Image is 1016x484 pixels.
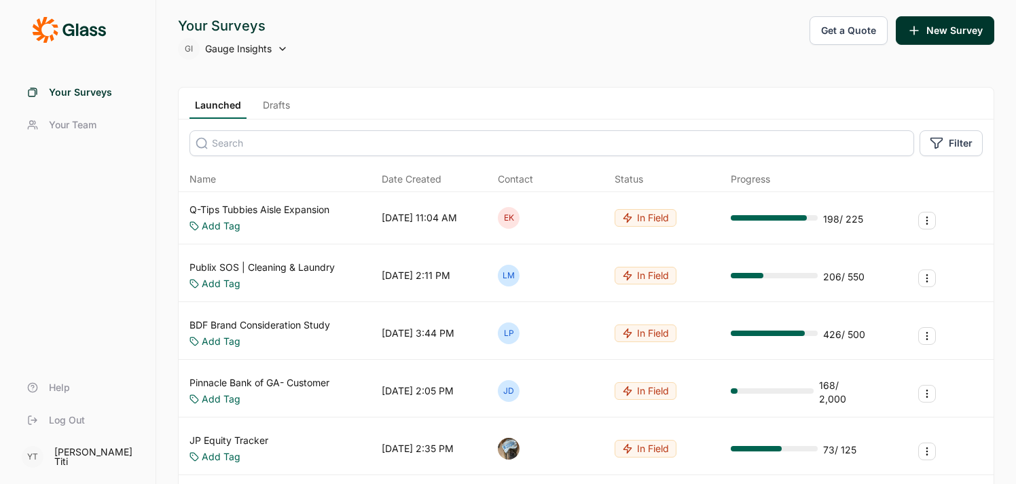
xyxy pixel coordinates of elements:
button: Get a Quote [810,16,888,45]
button: In Field [615,440,676,458]
a: Add Tag [202,277,240,291]
div: 198 / 225 [823,212,863,226]
div: [DATE] 3:44 PM [382,327,454,340]
a: Q-Tips Tubbies Aisle Expansion [189,203,329,217]
div: JD [498,380,520,402]
button: Survey Actions [918,327,936,345]
input: Search [189,130,914,156]
div: EK [498,207,520,229]
img: ocn8z7iqvmiiaveqkfqd.png [498,438,520,460]
button: In Field [615,324,676,342]
button: In Field [615,382,676,400]
button: In Field [615,267,676,284]
span: Name [189,172,216,186]
span: Filter [949,136,973,150]
a: Add Tag [202,335,240,348]
a: BDF Brand Consideration Study [189,318,330,332]
div: Progress [731,172,770,186]
div: LP [498,322,520,344]
button: Survey Actions [918,443,936,460]
div: [DATE] 2:05 PM [382,384,454,398]
span: Help [49,381,70,394]
a: Add Tag [202,219,240,233]
div: 168 / 2,000 [819,379,867,406]
div: [DATE] 2:35 PM [382,442,454,455]
button: Survey Actions [918,212,936,229]
span: Your Surveys [49,86,112,99]
a: JP Equity Tracker [189,434,268,447]
div: [PERSON_NAME] Titi [54,447,139,466]
a: Add Tag [202,450,240,464]
div: LM [498,265,520,286]
button: Survey Actions [918,269,936,287]
a: Drafts [257,98,295,119]
button: Filter [920,130,983,156]
span: Gauge Insights [205,42,272,56]
a: Add Tag [202,392,240,406]
span: Your Team [49,118,96,132]
span: Date Created [382,172,441,186]
a: Publix SOS | Cleaning & Laundry [189,261,335,274]
a: Launched [189,98,247,119]
div: Your Surveys [178,16,288,35]
button: Survey Actions [918,385,936,403]
div: 73 / 125 [823,443,856,457]
div: GI [178,38,200,60]
div: YT [22,446,43,468]
div: 206 / 550 [823,270,865,284]
div: 426 / 500 [823,328,865,341]
a: Pinnacle Bank of GA- Customer [189,376,329,390]
div: [DATE] 11:04 AM [382,211,457,225]
div: Contact [498,172,533,186]
div: [DATE] 2:11 PM [382,269,450,282]
span: Log Out [49,413,85,427]
button: New Survey [896,16,994,45]
button: In Field [615,209,676,227]
div: Status [615,172,643,186]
